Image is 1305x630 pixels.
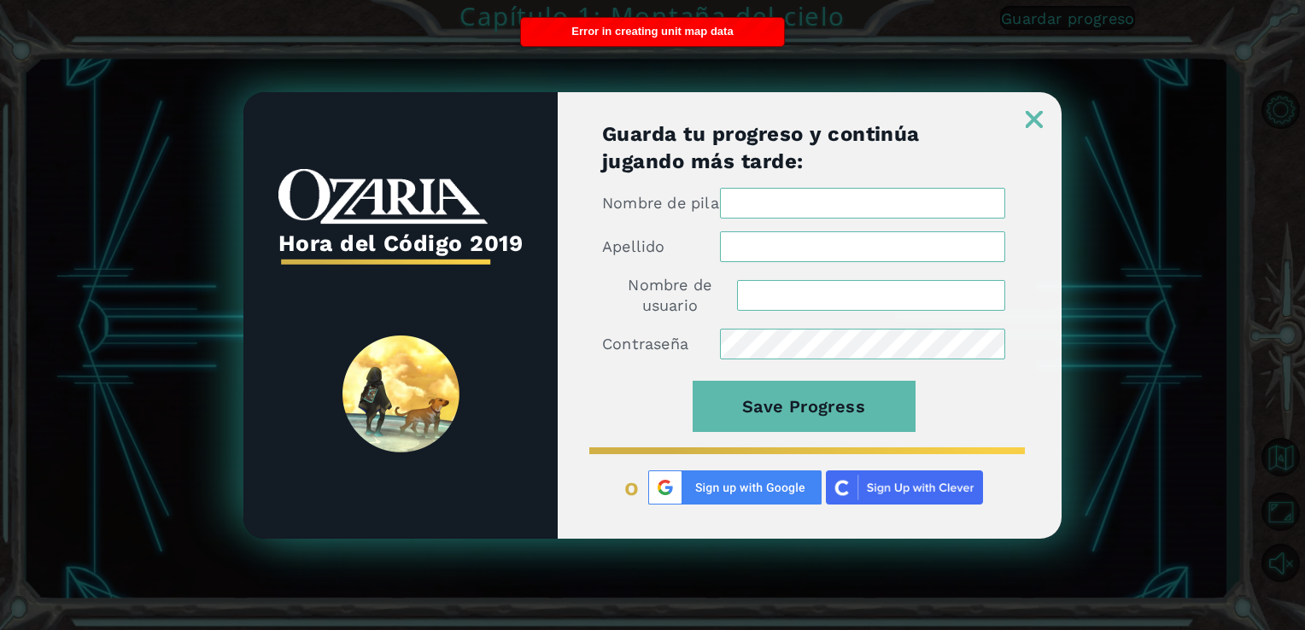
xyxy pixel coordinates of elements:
h1: Guarda tu progreso y continúa jugando más tarde: [602,120,1005,175]
img: whiteOzariaWordmark.png [278,169,488,225]
button: Save Progress [693,381,916,432]
h3: Hora del Código 2019 [278,225,524,262]
label: Apellido [602,236,665,257]
img: ExitButton_Dusk.png [1026,111,1043,128]
label: Contraseña [602,334,688,354]
label: Nombre de usuario [602,275,737,316]
label: Nombre de pila [602,193,719,213]
span: o [624,474,640,501]
span: Error in creating unit map data [571,25,733,38]
img: Google%20Sign%20Up.png [648,470,822,505]
img: SpiritLandReveal.png [342,335,459,452]
img: clever_sso_button@2x.png [826,470,983,505]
